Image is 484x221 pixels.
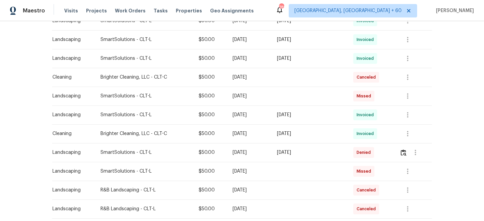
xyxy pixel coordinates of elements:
[357,36,376,43] span: Invoiced
[100,36,188,43] div: SmartSolutions - CLT-L
[52,17,90,24] div: Landscaping
[100,17,188,24] div: SmartSolutions - CLT-L
[100,93,188,99] div: SmartSolutions - CLT-L
[100,187,188,193] div: R&B Landscaping - CLT-L
[199,112,222,118] div: $50.00
[100,206,188,212] div: R&B Landscaping - CLT-L
[357,187,378,193] span: Canceled
[100,112,188,118] div: SmartSolutions - CLT-L
[100,149,188,156] div: SmartSolutions - CLT-L
[233,206,266,212] div: [DATE]
[401,149,406,156] img: Review Icon
[199,168,222,175] div: $50.00
[199,149,222,156] div: $50.00
[357,149,373,156] span: Denied
[294,7,402,14] span: [GEOGRAPHIC_DATA], [GEOGRAPHIC_DATA] + 60
[210,7,254,14] span: Geo Assignments
[233,93,266,99] div: [DATE]
[199,55,222,62] div: $50.00
[52,93,90,99] div: Landscaping
[277,149,342,156] div: [DATE]
[233,17,266,24] div: [DATE]
[277,130,342,137] div: [DATE]
[357,17,376,24] span: Invoiced
[52,168,90,175] div: Landscaping
[357,130,376,137] span: Invoiced
[233,130,266,137] div: [DATE]
[23,7,45,14] span: Maestro
[357,74,378,81] span: Canceled
[100,55,188,62] div: SmartSolutions - CLT-L
[233,55,266,62] div: [DATE]
[357,206,378,212] span: Canceled
[199,93,222,99] div: $50.00
[277,112,342,118] div: [DATE]
[52,74,90,81] div: Cleaning
[199,17,222,24] div: $50.00
[233,149,266,156] div: [DATE]
[52,149,90,156] div: Landscaping
[233,187,266,193] div: [DATE]
[199,74,222,81] div: $50.00
[277,55,342,62] div: [DATE]
[277,36,342,43] div: [DATE]
[115,7,146,14] span: Work Orders
[199,206,222,212] div: $50.00
[199,187,222,193] div: $50.00
[52,55,90,62] div: Landscaping
[357,93,374,99] span: Missed
[86,7,107,14] span: Projects
[357,112,376,118] span: Invoiced
[100,168,188,175] div: SmartSolutions - CLT-L
[52,36,90,43] div: Landscaping
[233,36,266,43] div: [DATE]
[52,130,90,137] div: Cleaning
[52,187,90,193] div: Landscaping
[400,144,407,161] button: Review Icon
[64,7,78,14] span: Visits
[199,36,222,43] div: $50.00
[100,74,188,81] div: Brighter Cleaning, LLC - CLT-C
[277,17,342,24] div: [DATE]
[52,112,90,118] div: Landscaping
[100,130,188,137] div: Brighter Cleaning, LLC - CLT-C
[154,8,168,13] span: Tasks
[233,168,266,175] div: [DATE]
[433,7,474,14] span: [PERSON_NAME]
[233,74,266,81] div: [DATE]
[52,206,90,212] div: Landscaping
[176,7,202,14] span: Properties
[233,112,266,118] div: [DATE]
[357,55,376,62] span: Invoiced
[199,130,222,137] div: $50.00
[357,168,374,175] span: Missed
[279,4,284,11] div: 785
